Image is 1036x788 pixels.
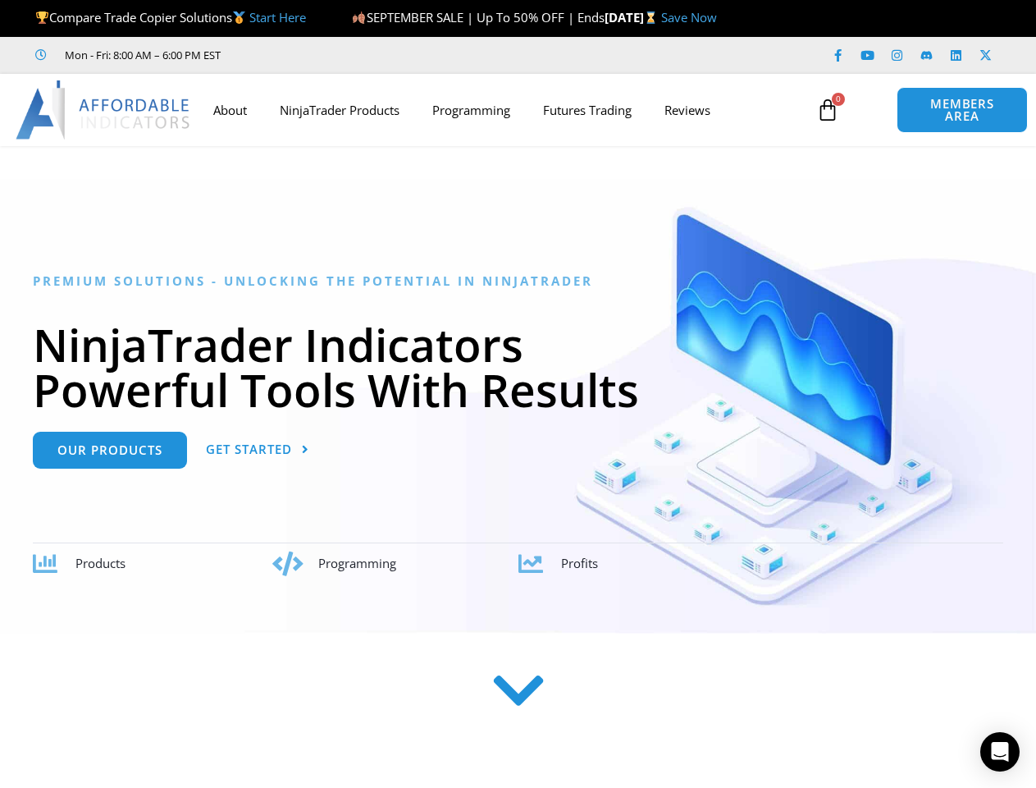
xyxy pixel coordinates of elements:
a: MEMBERS AREA [897,87,1027,133]
span: 0 [832,93,845,106]
img: 🍂 [353,11,365,24]
h6: Premium Solutions - Unlocking the Potential in NinjaTrader [33,273,1003,289]
a: Reviews [648,91,727,129]
a: Save Now [661,9,717,25]
span: Our Products [57,444,162,456]
span: Get Started [206,443,292,456]
a: Futures Trading [527,91,648,129]
span: Mon - Fri: 8:00 AM – 6:00 PM EST [61,45,221,65]
img: 🥇 [233,11,245,24]
img: ⌛ [645,11,657,24]
nav: Menu [197,91,808,129]
strong: [DATE] [605,9,661,25]
a: Programming [416,91,527,129]
a: NinjaTrader Products [263,91,416,129]
a: Get Started [206,432,309,469]
div: Open Intercom Messenger [980,732,1020,772]
h1: NinjaTrader Indicators Powerful Tools With Results [33,322,1003,412]
img: LogoAI | Affordable Indicators – NinjaTrader [16,80,192,140]
span: SEPTEMBER SALE | Up To 50% OFF | Ends [352,9,604,25]
a: Start Here [249,9,306,25]
span: Profits [561,555,598,571]
a: Our Products [33,432,187,469]
span: Products [75,555,126,571]
iframe: Customer reviews powered by Trustpilot [244,47,490,63]
span: MEMBERS AREA [914,98,1010,122]
a: 0 [792,86,864,134]
span: Compare Trade Copier Solutions [35,9,306,25]
a: About [197,91,263,129]
img: 🏆 [36,11,48,24]
span: Programming [318,555,396,571]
